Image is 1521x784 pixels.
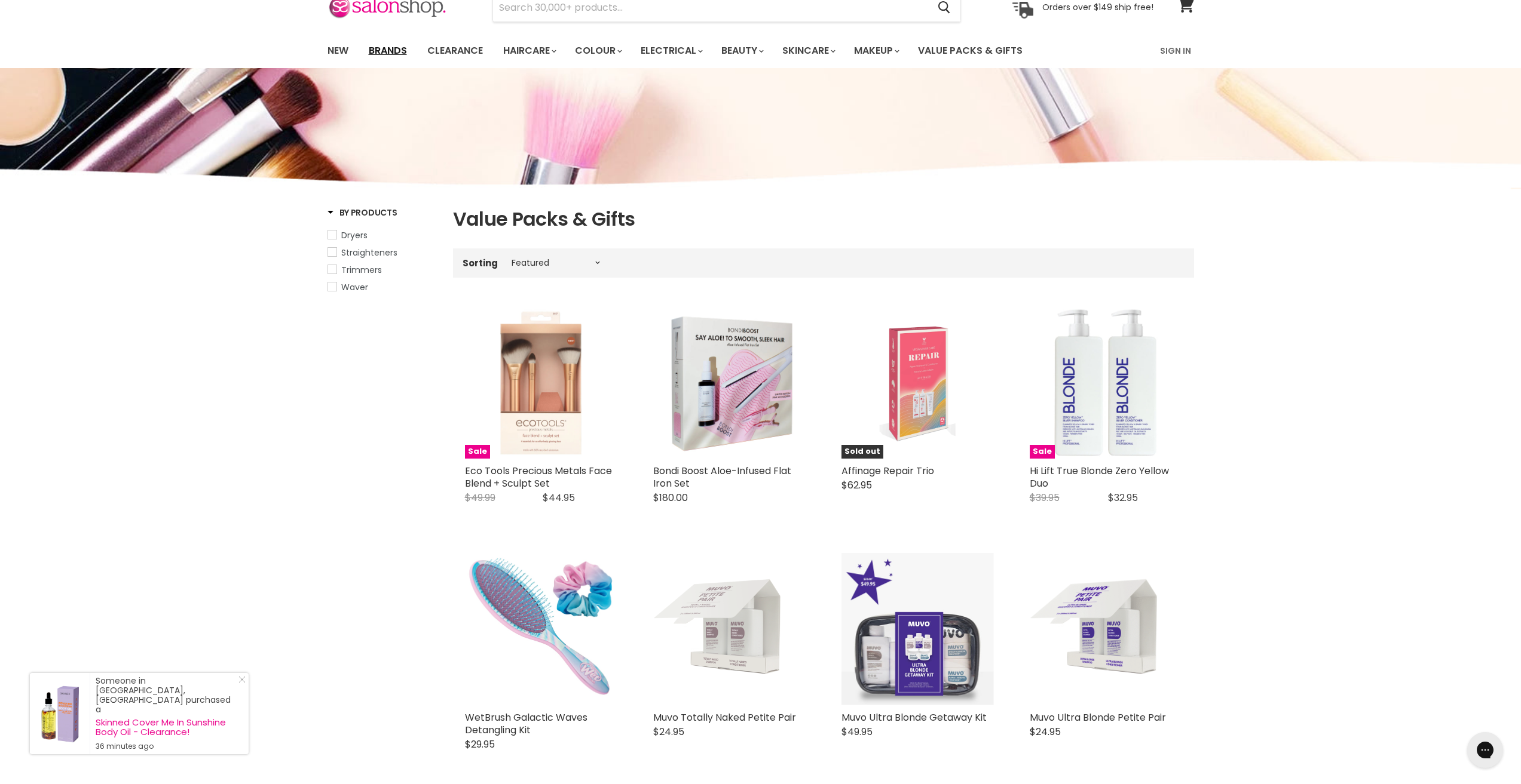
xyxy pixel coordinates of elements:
[328,263,438,276] a: Trimmers
[841,711,987,724] a: Muvo Ultra Blonde Getaway Kit
[319,38,357,63] a: New
[1030,553,1182,705] img: Muvo Ultra Blonde Petite Pair
[712,38,771,63] a: Beauty
[653,553,806,705] img: Muvo Totally Naked Petite Pair
[465,553,617,705] img: WetBrush Galactic Waves Detangling Kit
[1030,491,1060,505] span: $39.95
[566,38,629,63] a: Colour
[96,718,237,737] a: Skinned Cover Me In Sunshine Body Oil - Clearance!
[653,711,796,724] a: Muvo Totally Naked Petite Pair
[465,491,495,505] span: $49.99
[328,246,438,259] a: Straighteners
[328,229,438,242] a: Dryers
[341,229,368,241] span: Dryers
[653,725,684,739] span: $24.95
[1030,464,1169,490] a: Hi Lift True Blonde Zero Yellow Duo
[96,742,237,751] small: 36 minutes ago
[653,491,688,505] span: $180.00
[909,38,1032,63] a: Value Packs & Gifts
[880,306,956,459] img: Affinage Repair Trio
[1030,445,1055,459] span: Sale
[341,264,382,276] span: Trimmers
[773,38,843,63] a: Skincare
[1030,725,1061,739] span: $24.95
[341,247,397,259] span: Straighteners
[1108,491,1138,505] span: $32.95
[841,464,934,478] a: Affinage Repair Trio
[632,38,710,63] a: Electrical
[453,207,1194,232] h1: Value Packs & Gifts
[1461,728,1509,772] iframe: Gorgias live chat messenger
[494,38,564,63] a: Haircare
[653,464,791,490] a: Bondi Boost Aloe-Infused Flat Iron Set
[465,445,490,459] span: Sale
[841,553,994,705] img: Muvo Ultra Blonde Getaway Kit
[653,306,806,459] img: Bondi Boost Aloe-Infused Flat Iron Set
[30,673,90,754] a: Visit product page
[841,725,873,739] span: $49.95
[465,306,617,459] a: Eco Tools Precious Metals Face Blend + Sculpt Set Eco Tools Precious Metals Face Blend + Sculpt S...
[841,445,883,459] span: Sold out
[238,676,246,683] svg: Close Icon
[465,737,495,751] span: $29.95
[96,676,237,751] div: Someone in [GEOGRAPHIC_DATA], [GEOGRAPHIC_DATA] purchased a
[463,258,498,268] label: Sorting
[841,306,994,459] a: Affinage Repair Trio Affinage Repair Trio Sold out
[328,207,397,219] h3: By Products
[465,711,587,737] a: WetBrush Galactic Waves Detangling Kit
[319,33,1092,68] ul: Main menu
[234,676,246,688] a: Close Notification
[1042,2,1153,13] p: Orders over $149 ship free!
[1153,38,1198,63] a: Sign In
[1030,711,1166,724] a: Muvo Ultra Blonde Petite Pair
[1030,306,1182,459] img: Hi Lift True Blonde Zero Yellow Duo
[1030,306,1182,459] a: Hi Lift True Blonde Zero Yellow Duo Sale
[313,33,1209,68] nav: Main
[360,38,416,63] a: Brands
[465,464,612,490] a: Eco Tools Precious Metals Face Blend + Sculpt Set
[465,306,617,459] img: Eco Tools Precious Metals Face Blend + Sculpt Set
[341,281,368,293] span: Waver
[543,491,575,505] span: $44.95
[418,38,492,63] a: Clearance
[845,38,907,63] a: Makeup
[465,553,617,705] a: WetBrush Galactic Waves Detangling Kit WetBrush Galactic Waves Detangling Kit
[328,281,438,294] a: Waver
[841,478,872,492] span: $62.95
